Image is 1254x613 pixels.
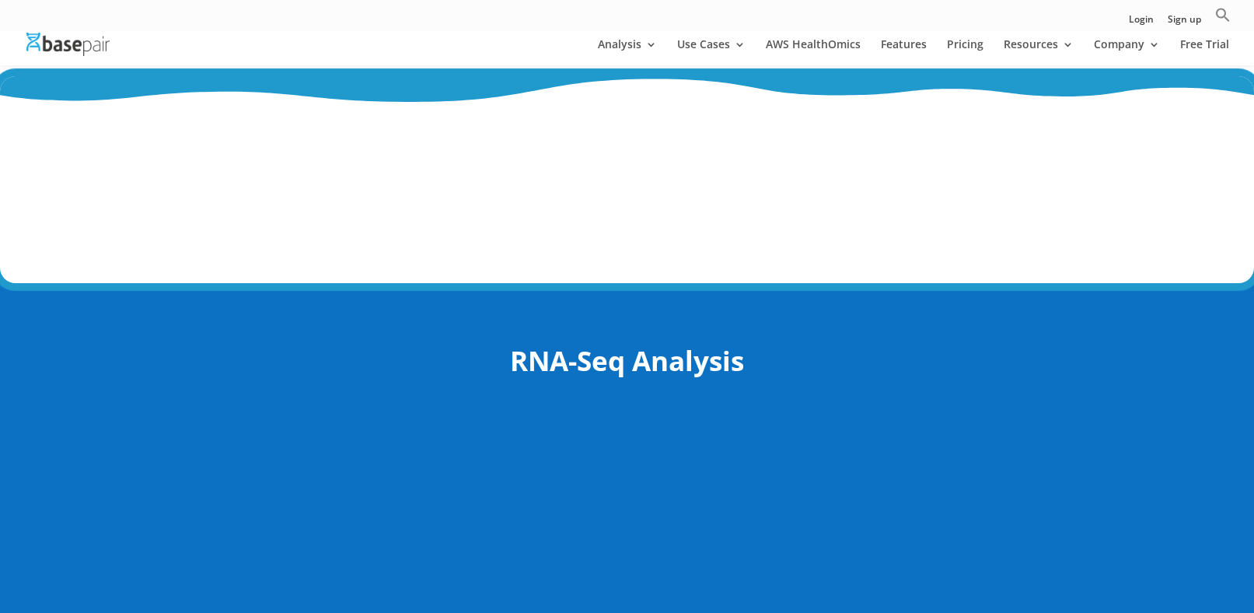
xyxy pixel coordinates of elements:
[598,39,657,65] a: Analysis
[510,342,744,379] strong: RNA-Seq Analysis
[881,39,927,65] a: Features
[1168,15,1201,31] a: Sign up
[947,39,983,65] a: Pricing
[1004,39,1074,65] a: Resources
[677,39,746,65] a: Use Cases
[766,39,861,65] a: AWS HealthOmics
[1094,39,1160,65] a: Company
[1129,15,1154,31] a: Login
[1215,7,1231,31] a: Search Icon Link
[26,33,110,55] img: Basepair
[1215,7,1231,23] svg: Search
[1180,39,1229,65] a: Free Trial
